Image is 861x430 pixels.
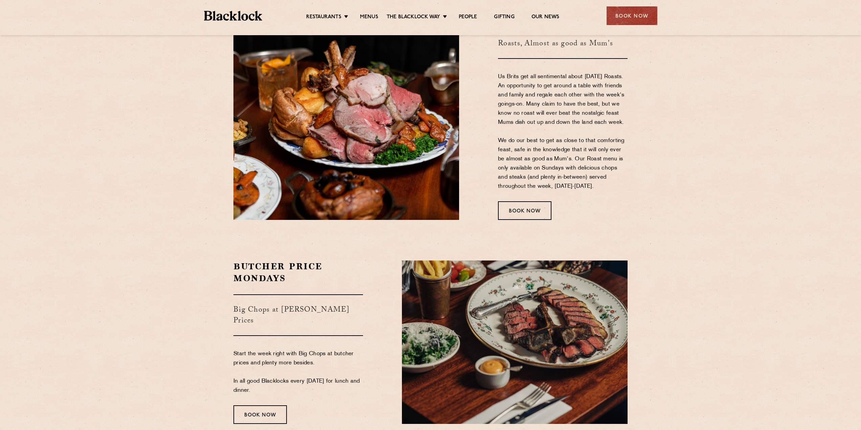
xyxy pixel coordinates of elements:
p: Us Brits get all sentimental about [DATE] Roasts. An opportunity to get around a table with frien... [498,72,628,191]
a: The Blacklock Way [387,14,440,21]
a: People [459,14,477,21]
div: Book Now [607,6,657,25]
img: Blacklock-1886-scaled.jpg [233,1,459,220]
div: Book Now [498,201,551,220]
p: Start the week right with Big Chops at butcher prices and plenty more besides. In all good Blackl... [233,349,363,395]
a: Restaurants [306,14,341,21]
h3: Big Chops at [PERSON_NAME] Prices [233,294,363,336]
h3: Roasts, Almost as good as Mum's [498,28,628,59]
a: Menus [360,14,378,21]
img: Jun23_BlacklockCW_DSC03640.jpg [402,261,628,424]
div: Book Now [233,405,287,424]
h2: Butcher Price Mondays [233,261,363,284]
img: BL_Textured_Logo-footer-cropped.svg [204,11,263,21]
a: Gifting [494,14,514,21]
a: Our News [531,14,560,21]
